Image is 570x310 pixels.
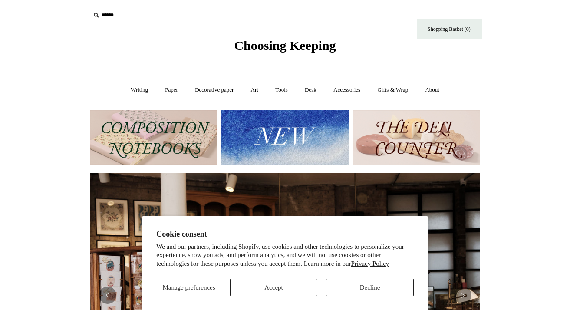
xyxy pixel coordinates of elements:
[187,79,241,102] a: Decorative paper
[369,79,416,102] a: Gifts & Wrap
[326,79,368,102] a: Accessories
[234,45,336,51] a: Choosing Keeping
[156,243,414,268] p: We and our partners, including Shopify, use cookies and other technologies to personalize your ex...
[230,279,318,296] button: Accept
[157,79,186,102] a: Paper
[353,110,480,165] img: The Deli Counter
[417,79,447,102] a: About
[243,79,266,102] a: Art
[326,279,414,296] button: Decline
[417,19,482,39] a: Shopping Basket (0)
[90,110,217,165] img: 202302 Composition ledgers.jpg__PID:69722ee6-fa44-49dd-a067-31375e5d54ec
[454,287,471,304] button: Next
[297,79,324,102] a: Desk
[156,279,221,296] button: Manage preferences
[162,284,215,291] span: Manage preferences
[267,79,296,102] a: Tools
[99,287,116,304] button: Previous
[234,38,336,53] span: Choosing Keeping
[351,260,389,267] a: Privacy Policy
[123,79,156,102] a: Writing
[221,110,349,165] img: New.jpg__PID:f73bdf93-380a-4a35-bcfe-7823039498e1
[156,230,414,239] h2: Cookie consent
